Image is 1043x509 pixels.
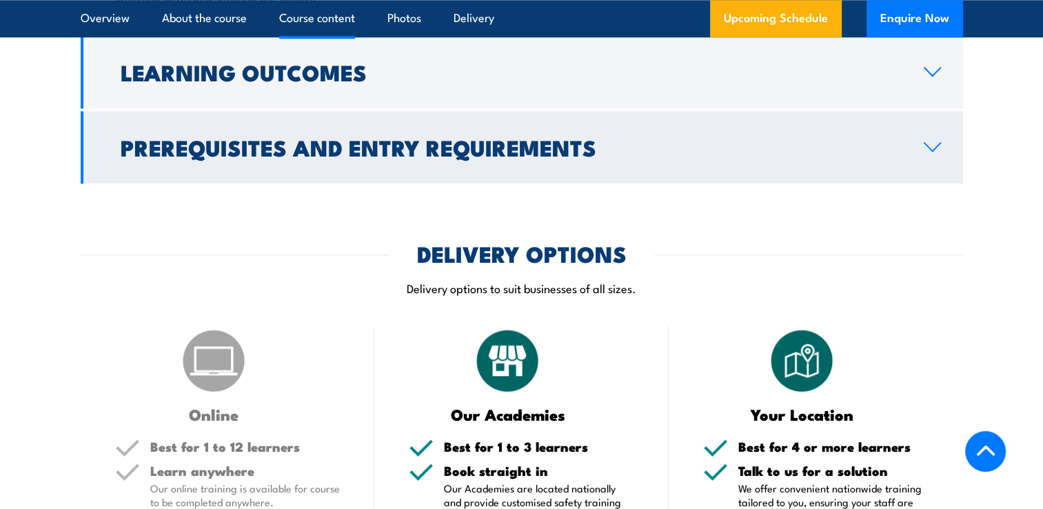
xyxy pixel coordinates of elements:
h3: Online [115,406,313,422]
h3: Your Location [703,406,901,422]
h5: Best for 4 or more learners [738,440,929,453]
h3: Our Academies [409,406,607,422]
p: Our online training is available for course to be completed anywhere. [150,481,341,509]
h5: Best for 1 to 3 learners [444,440,634,453]
a: Learning Outcomes [81,36,963,108]
h2: Prerequisites and Entry Requirements [121,137,902,157]
p: Delivery options to suit businesses of all sizes. [81,280,963,296]
a: Prerequisites and Entry Requirements [81,111,963,183]
h5: Talk to us for a solution [738,464,929,477]
h2: DELIVERY OPTIONS [417,243,627,263]
h2: Learning Outcomes [121,62,902,81]
h5: Best for 1 to 12 learners [150,440,341,453]
h5: Learn anywhere [150,464,341,477]
h5: Book straight in [444,464,634,477]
